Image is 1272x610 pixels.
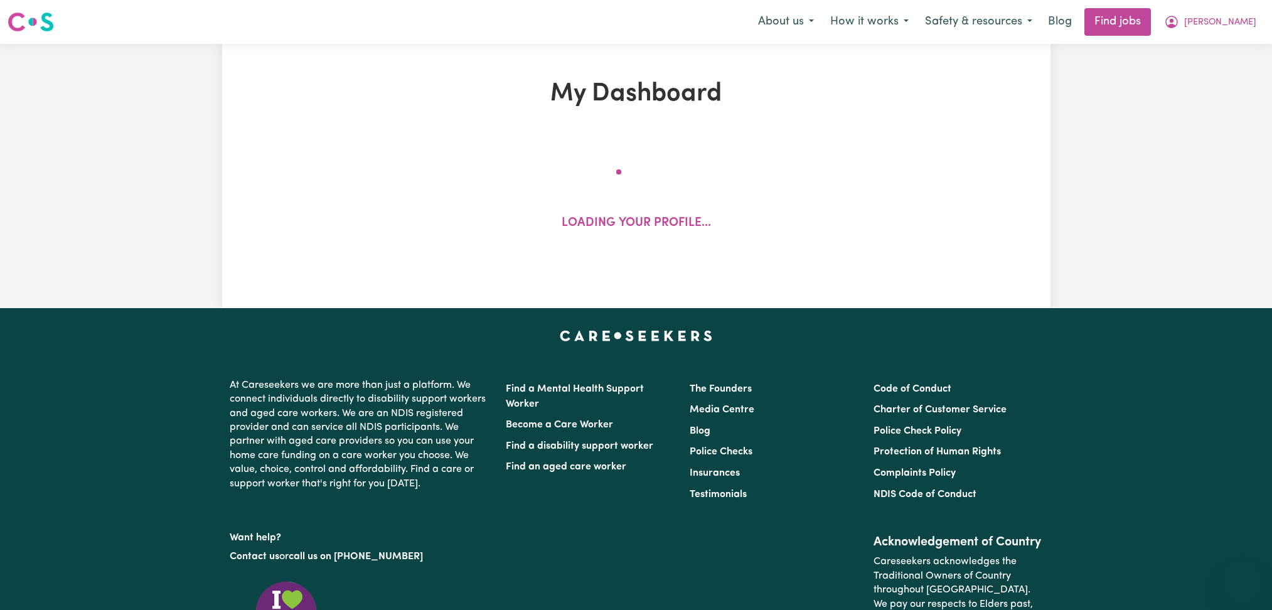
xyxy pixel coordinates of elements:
a: Police Checks [690,447,752,457]
a: Become a Care Worker [506,420,613,430]
button: About us [750,9,822,35]
button: Safety & resources [917,9,1040,35]
button: My Account [1156,9,1264,35]
a: Careseekers home page [560,331,712,341]
a: Find a disability support worker [506,441,653,451]
a: Contact us [230,552,279,562]
a: NDIS Code of Conduct [874,490,976,500]
span: [PERSON_NAME] [1184,16,1256,29]
a: Protection of Human Rights [874,447,1001,457]
iframe: Button to launch messaging window [1222,560,1262,600]
a: Find an aged care worker [506,462,626,472]
a: Find a Mental Health Support Worker [506,384,644,409]
a: Complaints Policy [874,468,956,478]
button: How it works [822,9,917,35]
a: call us on [PHONE_NUMBER] [289,552,423,562]
p: or [230,545,491,569]
a: Blog [690,426,710,436]
a: Blog [1040,8,1079,36]
a: Find jobs [1084,8,1151,36]
h2: Acknowledgement of Country [874,535,1042,550]
a: Testimonials [690,490,747,500]
p: Want help? [230,526,491,545]
p: Loading your profile... [562,215,711,233]
a: The Founders [690,384,752,394]
a: Police Check Policy [874,426,961,436]
a: Careseekers logo [8,8,54,36]
h1: My Dashboard [368,79,905,109]
a: Insurances [690,468,740,478]
a: Charter of Customer Service [874,405,1007,415]
a: Code of Conduct [874,384,951,394]
p: At Careseekers we are more than just a platform. We connect individuals directly to disability su... [230,373,491,496]
a: Media Centre [690,405,754,415]
img: Careseekers logo [8,11,54,33]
